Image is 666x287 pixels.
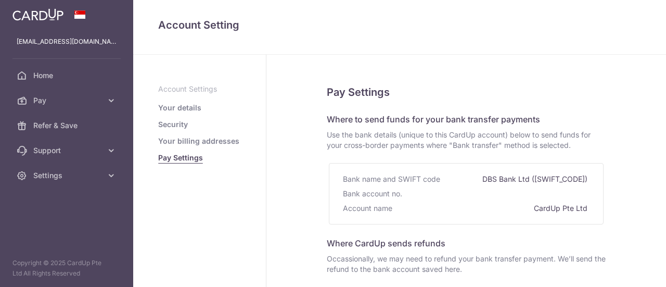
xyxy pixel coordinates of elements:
[158,19,239,31] span: translation missing: en.refund_bank_accounts.show.title.account_setting
[327,254,606,274] span: Occassionally, we may need to refund your bank transfer payment. We’ll send the refund to the ban...
[158,103,201,113] a: Your details
[482,172,590,186] div: DBS Bank Ltd ([SWIFT_CODE])
[534,201,590,216] div: CardUp Pte Ltd
[343,172,442,186] div: Bank name and SWIFT code
[343,186,404,201] div: Bank account no.
[158,119,188,130] a: Security
[327,238,445,248] span: Where CardUp sends refunds
[33,70,102,81] span: Home
[12,8,63,21] img: CardUp
[33,170,102,181] span: Settings
[158,84,241,94] p: Account Settings
[158,136,239,146] a: Your billing addresses
[33,95,102,106] span: Pay
[343,201,394,216] div: Account name
[327,84,606,101] h5: Pay Settings
[327,130,606,151] span: Use the bank details (unique to this CardUp account) below to send funds for your cross-border pa...
[17,36,117,47] p: [EMAIL_ADDRESS][DOMAIN_NAME]
[33,120,102,131] span: Refer & Save
[158,153,203,163] a: Pay Settings
[327,114,540,124] span: Where to send funds for your bank transfer payments
[33,145,102,156] span: Support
